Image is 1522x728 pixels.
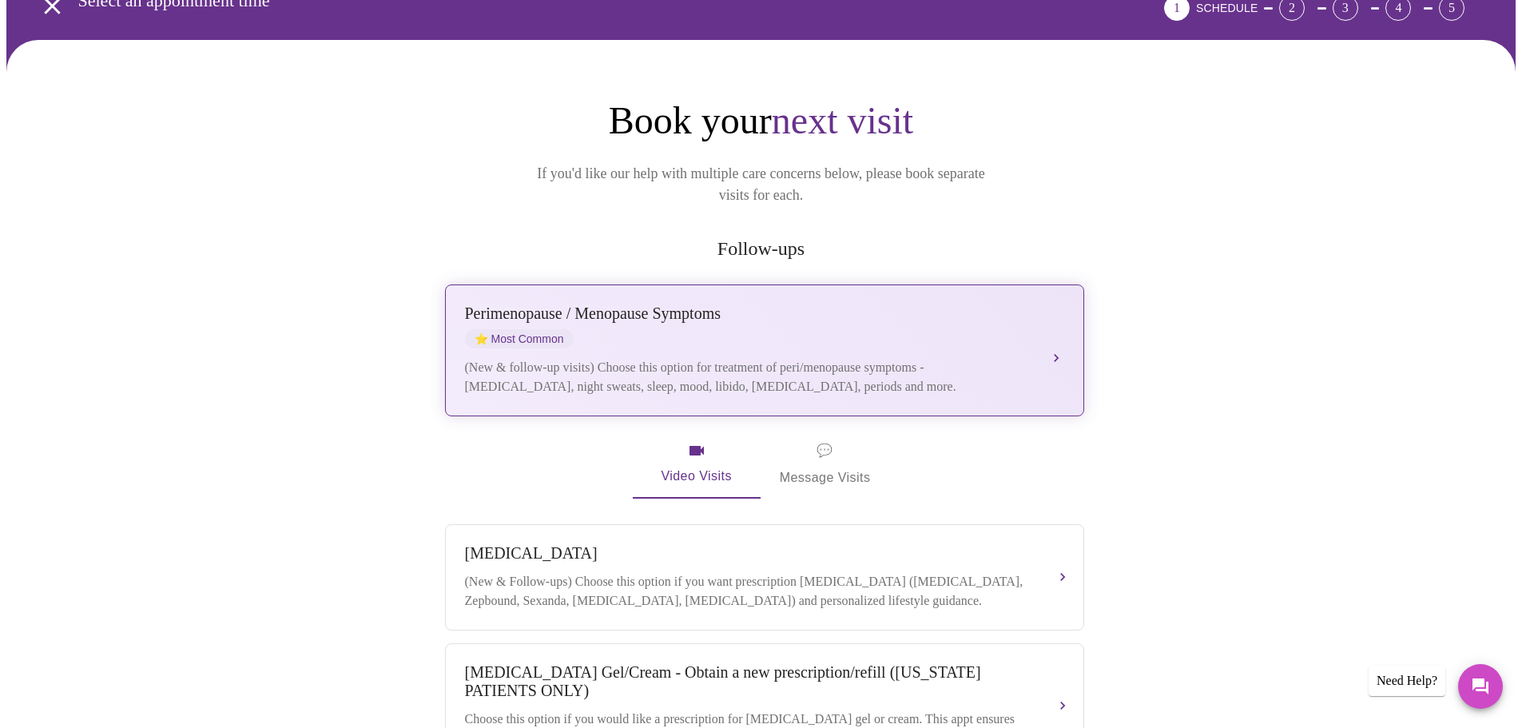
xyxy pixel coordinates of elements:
[1458,664,1503,709] button: Messages
[780,440,871,489] span: Message Visits
[465,329,574,348] span: Most Common
[442,97,1081,144] h1: Book your
[465,544,1032,563] div: [MEDICAL_DATA]
[1196,2,1258,14] span: SCHEDULE
[465,663,1032,700] div: [MEDICAL_DATA] Gel/Cream - Obtain a new prescription/refill ([US_STATE] PATIENTS ONLY)
[442,238,1081,260] h2: Follow-ups
[475,332,488,345] span: star
[772,99,913,141] span: next visit
[445,284,1084,416] button: Perimenopause / Menopause SymptomsstarMost Common(New & follow-up visits) Choose this option for ...
[652,441,741,487] span: Video Visits
[445,524,1084,631] button: [MEDICAL_DATA](New & Follow-ups) Choose this option if you want prescription [MEDICAL_DATA] ([MED...
[465,358,1032,396] div: (New & follow-up visits) Choose this option for treatment of peri/menopause symptoms - [MEDICAL_D...
[465,572,1032,611] div: (New & Follow-ups) Choose this option if you want prescription [MEDICAL_DATA] ([MEDICAL_DATA], Ze...
[515,163,1007,206] p: If you'd like our help with multiple care concerns below, please book separate visits for each.
[465,304,1032,323] div: Perimenopause / Menopause Symptoms
[817,440,833,462] span: message
[1369,666,1445,696] div: Need Help?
